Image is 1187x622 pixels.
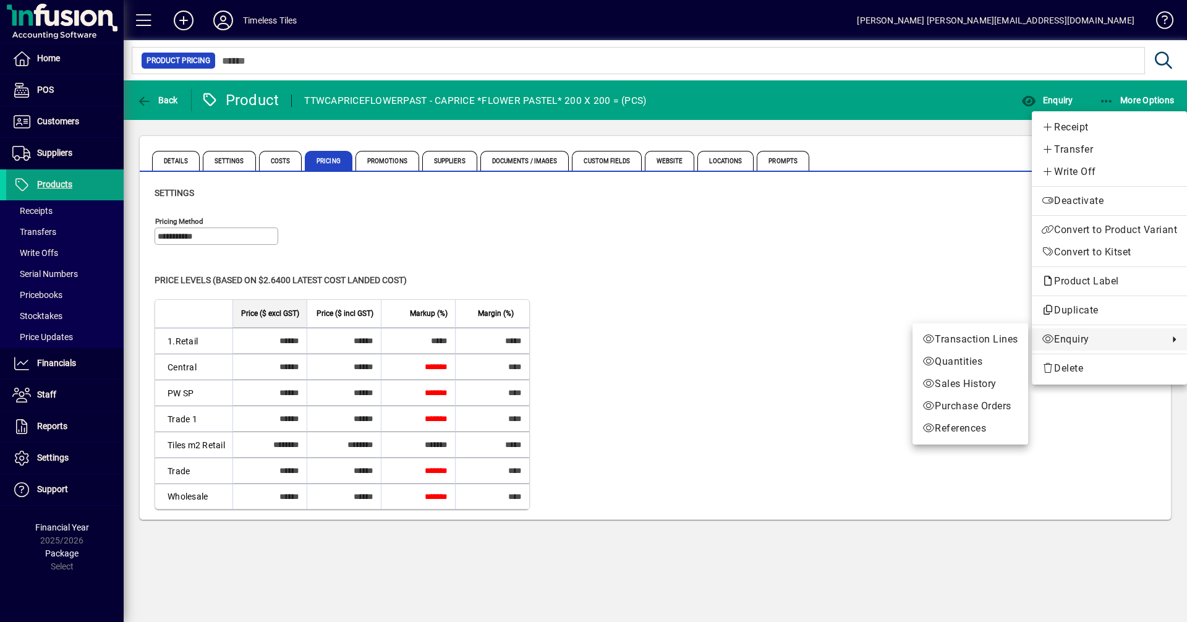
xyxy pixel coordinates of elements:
button: Deactivate product [1032,190,1187,212]
span: Convert to Kitset [1042,245,1177,260]
span: Enquiry [1042,332,1162,347]
span: Sales History [922,377,1018,391]
span: Deactivate [1042,194,1177,208]
span: Transfer [1042,142,1177,157]
span: Purchase Orders [922,399,1018,414]
span: Transaction Lines [922,332,1018,347]
span: Delete [1042,361,1177,376]
span: Duplicate [1042,303,1177,318]
span: Receipt [1042,120,1177,135]
span: References [922,421,1018,436]
span: Product Label [1042,275,1125,287]
span: Write Off [1042,164,1177,179]
span: Convert to Product Variant [1042,223,1177,237]
span: Quantities [922,354,1018,369]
